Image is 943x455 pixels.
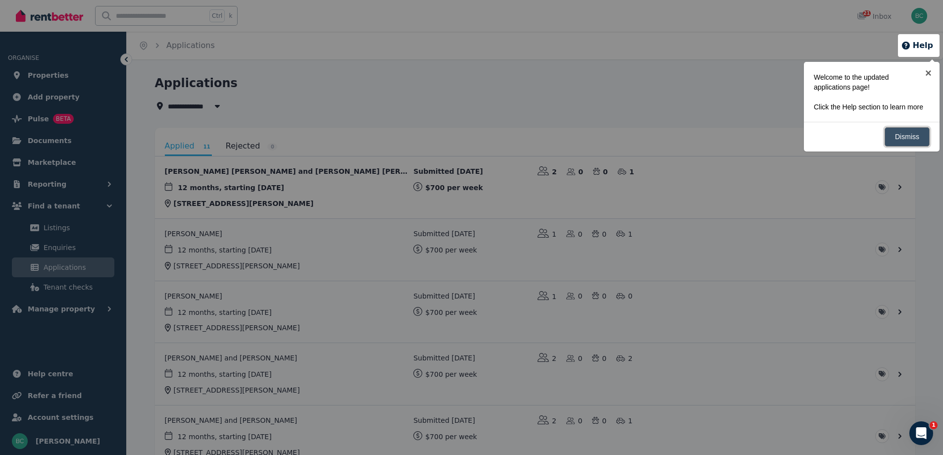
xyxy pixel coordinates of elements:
p: Click the Help section to learn more [814,102,924,112]
a: × [917,62,940,84]
iframe: Intercom live chat [909,421,933,445]
span: 1 [930,421,938,429]
a: Dismiss [885,127,930,147]
p: Welcome to the updated applications page! [814,72,924,92]
button: Help [901,40,933,51]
